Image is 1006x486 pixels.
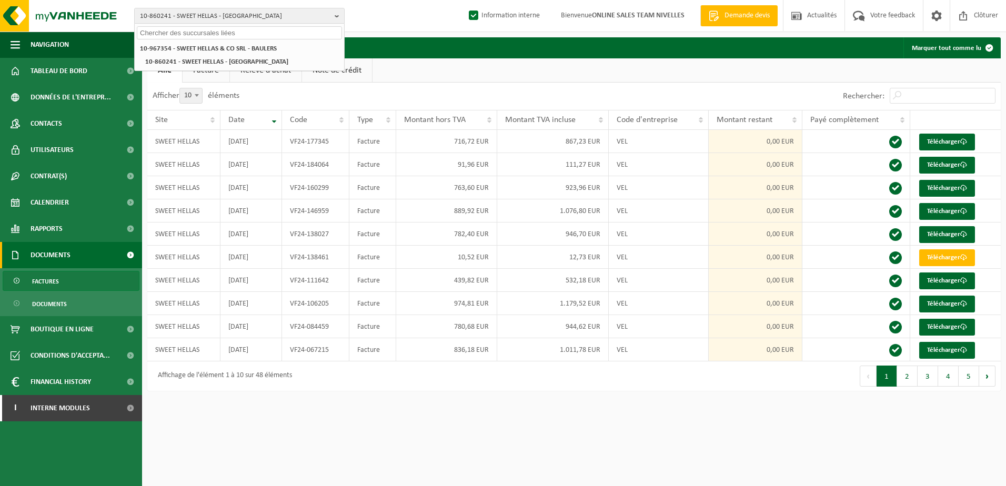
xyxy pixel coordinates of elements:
[903,37,1000,58] button: Marquer tout comme lu
[404,116,466,124] span: Montant hors TVA
[220,292,281,315] td: [DATE]
[609,315,708,338] td: VEL
[31,216,63,242] span: Rapports
[179,88,203,104] span: 10
[134,8,345,24] button: 10-860241 - SWEET HELLAS - [GEOGRAPHIC_DATA]
[396,176,497,199] td: 763,60 EUR
[919,342,975,359] a: Télécharger
[147,153,220,176] td: SWEET HELLAS
[467,8,540,24] label: Information interne
[877,366,897,387] button: 1
[700,5,778,26] a: Demande devis
[349,130,396,153] td: Facture
[349,292,396,315] td: Facture
[147,246,220,269] td: SWEET HELLAS
[919,319,975,336] a: Télécharger
[497,130,609,153] td: 867,23 EUR
[722,11,772,21] span: Demande devis
[810,116,879,124] span: Payé complètement
[31,189,69,216] span: Calendrier
[220,176,281,199] td: [DATE]
[709,153,802,176] td: 0,00 EUR
[349,222,396,246] td: Facture
[396,338,497,361] td: 836,18 EUR
[349,269,396,292] td: Facture
[282,199,350,222] td: VF24-146959
[147,315,220,338] td: SWEET HELLAS
[32,271,59,291] span: Factures
[282,269,350,292] td: VF24-111642
[282,338,350,361] td: VF24-067215
[153,92,239,100] label: Afficher éléments
[147,176,220,199] td: SWEET HELLAS
[220,269,281,292] td: [DATE]
[709,246,802,269] td: 0,00 EUR
[609,199,708,222] td: VEL
[31,395,90,421] span: Interne modules
[396,246,497,269] td: 10,52 EUR
[290,116,307,124] span: Code
[497,222,609,246] td: 946,70 EUR
[497,338,609,361] td: 1.011,78 EUR
[145,58,288,65] strong: 10-860241 - SWEET HELLAS - [GEOGRAPHIC_DATA]
[609,269,708,292] td: VEL
[31,242,71,268] span: Documents
[31,369,91,395] span: Financial History
[137,26,342,39] input: Chercher des succursales liées
[349,246,396,269] td: Facture
[497,246,609,269] td: 12,73 EUR
[153,367,292,386] div: Affichage de l'élément 1 à 10 sur 48 éléments
[31,110,62,137] span: Contacts
[396,315,497,338] td: 780,68 EUR
[220,246,281,269] td: [DATE]
[282,292,350,315] td: VF24-106205
[919,226,975,243] a: Télécharger
[497,199,609,222] td: 1.076,80 EUR
[609,222,708,246] td: VEL
[709,269,802,292] td: 0,00 EUR
[609,292,708,315] td: VEL
[31,342,110,369] span: Conditions d'accepta...
[396,130,497,153] td: 716,72 EUR
[979,366,995,387] button: Next
[180,88,202,103] span: 10
[220,222,281,246] td: [DATE]
[3,271,139,291] a: Factures
[919,157,975,174] a: Télécharger
[31,84,111,110] span: Données de l'entrepr...
[349,153,396,176] td: Facture
[220,153,281,176] td: [DATE]
[147,269,220,292] td: SWEET HELLAS
[709,176,802,199] td: 0,00 EUR
[396,292,497,315] td: 974,81 EUR
[31,58,87,84] span: Tableau de bord
[919,249,975,266] a: Télécharger
[147,222,220,246] td: SWEET HELLAS
[147,130,220,153] td: SWEET HELLAS
[349,338,396,361] td: Facture
[919,272,975,289] a: Télécharger
[357,116,373,124] span: Type
[140,45,277,52] strong: 10-967354 - SWEET HELLAS & CO SRL - BAULERS
[919,180,975,197] a: Télécharger
[228,116,245,124] span: Date
[220,338,281,361] td: [DATE]
[282,222,350,246] td: VF24-138027
[497,292,609,315] td: 1.179,52 EUR
[609,338,708,361] td: VEL
[396,153,497,176] td: 91,96 EUR
[897,366,918,387] button: 2
[609,153,708,176] td: VEL
[220,199,281,222] td: [DATE]
[609,246,708,269] td: VEL
[497,269,609,292] td: 532,18 EUR
[497,315,609,338] td: 944,62 EUR
[396,199,497,222] td: 889,92 EUR
[3,293,139,313] a: Documents
[919,296,975,312] a: Télécharger
[282,246,350,269] td: VF24-138461
[709,222,802,246] td: 0,00 EUR
[860,366,877,387] button: Previous
[709,292,802,315] td: 0,00 EUR
[709,199,802,222] td: 0,00 EUR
